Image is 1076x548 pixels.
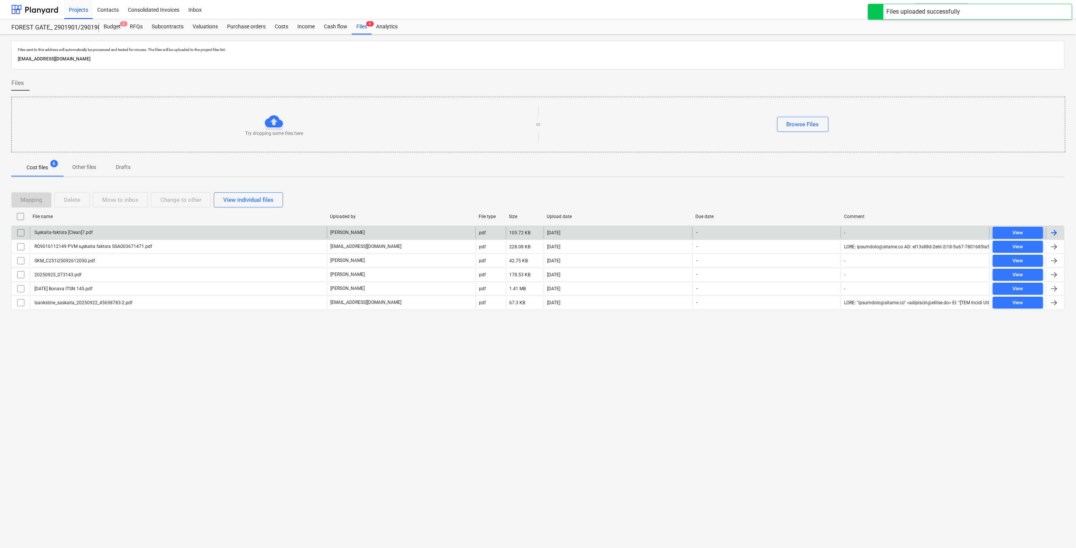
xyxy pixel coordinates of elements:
[777,117,829,132] button: Browse Files
[886,7,960,16] div: Files uploaded successfully
[479,286,486,291] div: pdf
[319,19,352,34] a: Cash flow
[844,272,845,277] div: -
[547,214,689,219] div: Upload date
[787,119,819,129] div: Browse Files
[696,243,699,250] span: -
[1038,512,1076,548] iframe: Chat Widget
[696,285,699,292] span: -
[509,300,525,305] div: 67.3 KB
[245,130,303,137] p: Try dropping some files here
[50,160,58,167] span: 6
[1013,229,1023,237] div: View
[547,258,560,263] div: [DATE]
[509,244,530,249] div: 228.08 KB
[547,272,560,277] div: [DATE]
[696,271,699,278] span: -
[330,214,473,219] div: Uploaded by
[1013,257,1023,265] div: View
[509,214,541,219] div: Size
[114,163,132,171] p: Drafts
[479,272,486,277] div: pdf
[352,19,372,34] a: Files6
[33,300,132,305] div: Isankstine_saskaita_20250922_45698783-2.pdf
[26,164,48,172] p: Cost files
[696,257,699,264] span: -
[993,241,1043,253] button: View
[536,121,541,128] p: or
[125,19,147,34] a: RFQs
[366,21,374,26] span: 6
[993,255,1043,267] button: View
[479,230,486,235] div: pdf
[372,19,402,34] a: Analytics
[330,285,365,292] p: [PERSON_NAME]
[330,299,401,306] p: [EMAIL_ADDRESS][DOMAIN_NAME]
[33,230,93,235] div: Sąskaita-faktūra [Clean]7.pdf
[547,230,560,235] div: [DATE]
[18,47,1058,52] p: Files sent to this address will automatically be processed and tested for viruses. The files will...
[270,19,293,34] a: Costs
[1013,271,1023,279] div: View
[509,286,526,291] div: 1.41 MB
[330,229,365,236] p: [PERSON_NAME]
[33,286,92,291] div: [DATE] Bonava ITSN 145.pdf
[33,272,81,277] div: 20250925_073143.pdf
[99,19,125,34] div: Budget
[188,19,222,34] a: Valuations
[547,244,560,249] div: [DATE]
[547,300,560,305] div: [DATE]
[352,19,372,34] div: Files
[479,214,503,219] div: File type
[72,163,96,171] p: Other files
[11,79,24,88] span: Files
[696,229,699,236] span: -
[293,19,319,34] a: Income
[844,214,987,219] div: Comment
[120,21,128,26] span: 2
[1013,285,1023,293] div: View
[844,286,845,291] div: -
[993,227,1043,239] button: View
[509,258,528,263] div: 42.75 KB
[18,55,1058,63] p: [EMAIL_ADDRESS][DOMAIN_NAME]
[993,269,1043,281] button: View
[11,24,90,32] div: FOREST GATE_ 2901901/2901902/2901903
[33,244,152,249] div: RO9016112149 PVM sąskaita faktūra SSA003671471.pdf
[99,19,125,34] a: Budget2
[844,230,845,235] div: -
[844,258,845,263] div: -
[695,214,838,219] div: Due date
[479,244,486,249] div: pdf
[33,258,95,263] div: SKM_C251i25092612050.pdf
[509,272,530,277] div: 178.53 KB
[547,286,560,291] div: [DATE]
[330,243,401,250] p: [EMAIL_ADDRESS][DOMAIN_NAME]
[1013,243,1023,251] div: View
[214,192,283,207] button: View individual files
[509,230,530,235] div: 105.72 KB
[11,97,1065,152] div: Try dropping some files hereorBrowse Files
[147,19,188,34] a: Subcontracts
[696,299,699,306] span: -
[479,300,486,305] div: pdf
[330,257,365,264] p: [PERSON_NAME]
[993,297,1043,309] button: View
[33,214,324,219] div: File name
[222,19,270,34] a: Purchase orders
[1013,299,1023,307] div: View
[993,283,1043,295] button: View
[223,195,274,205] div: View individual files
[330,271,365,278] p: [PERSON_NAME]
[479,258,486,263] div: pdf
